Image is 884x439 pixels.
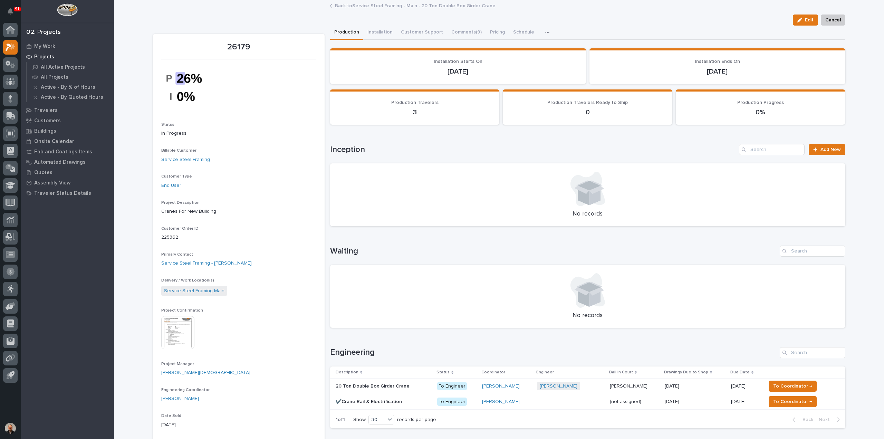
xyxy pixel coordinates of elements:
[391,100,439,105] span: Production Travelers
[164,287,224,295] a: Service Steel Framing Main
[805,17,814,23] span: Edit
[26,29,61,36] div: 02. Projects
[737,100,784,105] span: Production Progress
[21,51,114,62] a: Projects
[695,59,740,64] span: Installation Ends On
[369,416,385,423] div: 30
[161,208,316,215] p: Cranes For New Building
[397,417,436,423] p: records per page
[819,417,834,423] span: Next
[769,381,817,392] button: To Coordinator →
[481,369,505,376] p: Coordinator
[161,260,252,267] a: Service Steel Framing - [PERSON_NAME]
[161,252,193,257] span: Primary Contact
[665,382,681,389] p: [DATE]
[34,170,52,176] p: Quotes
[730,369,750,376] p: Due Date
[665,398,681,405] p: [DATE]
[330,145,737,155] h1: Inception
[161,388,210,392] span: Engineering Coordinator
[482,383,520,389] a: [PERSON_NAME]
[21,167,114,178] a: Quotes
[21,126,114,136] a: Buildings
[161,174,192,179] span: Customer Type
[34,180,70,186] p: Assembly View
[434,59,482,64] span: Installation Starts On
[338,67,578,76] p: [DATE]
[363,26,397,40] button: Installation
[161,234,316,241] p: 225362
[780,347,845,358] input: Search
[161,227,199,231] span: Customer Order ID
[336,369,358,376] p: Description
[34,107,58,114] p: Travelers
[41,64,85,70] p: All Active Projects
[21,157,114,167] a: Automated Drawings
[536,369,554,376] p: Engineer
[41,74,68,80] p: All Projects
[482,399,520,405] a: [PERSON_NAME]
[437,398,467,406] div: To Engineer
[27,72,114,82] a: All Projects
[330,378,845,394] tr: 20 Ton Double Box Girder Crane20 Ton Double Box Girder Crane To Engineer[PERSON_NAME] [PERSON_NAM...
[773,382,812,390] span: To Coordinator →
[161,278,214,283] span: Delivery / Work Location(s)
[509,26,538,40] button: Schedule
[437,382,467,391] div: To Engineer
[161,414,181,418] span: Date Sold
[34,190,91,197] p: Traveler Status Details
[161,182,181,189] a: End User
[511,108,664,116] p: 0
[773,398,812,406] span: To Coordinator →
[21,178,114,188] a: Assembly View
[161,369,250,376] a: [PERSON_NAME][DEMOGRAPHIC_DATA]
[34,44,55,50] p: My Work
[9,8,18,19] div: Notifications91
[21,188,114,198] a: Traveler Status Details
[21,146,114,157] a: Fab and Coatings Items
[15,7,20,11] p: 91
[330,394,845,409] tr: ✔️Crane Rail & Electrification✔️Crane Rail & Electrification To Engineer[PERSON_NAME] -(not assig...
[336,382,411,389] p: 20 Ton Double Box Girder Crane
[447,26,486,40] button: Comments (9)
[21,136,114,146] a: Onsite Calendar
[34,139,74,145] p: Onsite Calendar
[161,362,194,366] span: Project Manager
[816,417,845,423] button: Next
[739,144,805,155] input: Search
[809,144,845,155] a: Add New
[161,421,316,429] p: [DATE]
[34,54,54,60] p: Projects
[161,42,316,52] p: 26179
[161,156,210,163] a: Service Steel Framing
[821,15,845,26] button: Cancel
[769,396,817,407] button: To Coordinator →
[609,369,633,376] p: Ball In Court
[330,26,363,40] button: Production
[161,201,200,205] span: Project Description
[787,417,816,423] button: Back
[21,41,114,51] a: My Work
[664,369,708,376] p: Drawings Due to Shop
[57,3,77,16] img: Workspace Logo
[34,118,61,124] p: Customers
[27,62,114,72] a: All Active Projects
[338,108,491,116] p: 3
[335,1,496,9] a: Back toService Steel Framing - Main - 20 Ton Double Box Girder Crane
[330,411,350,428] p: 1 of 1
[161,149,196,153] span: Billable Customer
[820,147,841,152] span: Add New
[780,246,845,257] div: Search
[161,395,199,402] a: [PERSON_NAME]
[486,26,509,40] button: Pricing
[330,347,777,357] h1: Engineering
[27,82,114,92] a: Active - By % of Hours
[330,246,777,256] h1: Waiting
[34,149,92,155] p: Fab and Coatings Items
[610,382,649,389] p: [PERSON_NAME]
[34,128,56,134] p: Buildings
[547,100,628,105] span: Production Travelers Ready to Ship
[793,15,818,26] button: Edit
